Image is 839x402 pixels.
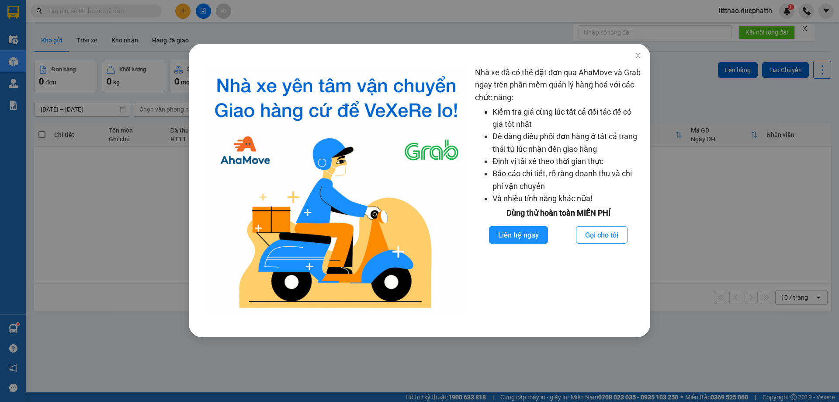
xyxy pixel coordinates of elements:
[585,230,618,241] span: Gọi cho tôi
[492,155,641,168] li: Định vị tài xế theo thời gian thực
[576,226,628,244] button: Gọi cho tôi
[489,226,548,244] button: Liên hệ ngay
[634,52,641,59] span: close
[492,106,641,131] li: Kiểm tra giá cùng lúc tất cả đối tác để có giá tốt nhất
[475,66,641,315] div: Nhà xe đã có thể đặt đơn qua AhaMove và Grab ngay trên phần mềm quản lý hàng hoá với các chức năng:
[492,130,641,155] li: Dễ dàng điều phối đơn hàng ở tất cả trạng thái từ lúc nhận đến giao hàng
[492,168,641,192] li: Báo cáo chi tiết, rõ ràng doanh thu và chi phí vận chuyển
[626,44,650,68] button: Close
[492,192,641,205] li: Và nhiều tính năng khác nữa!
[498,230,539,241] span: Liên hệ ngay
[205,66,468,315] img: logo
[475,207,641,219] div: Dùng thử hoàn toàn MIỄN PHÍ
